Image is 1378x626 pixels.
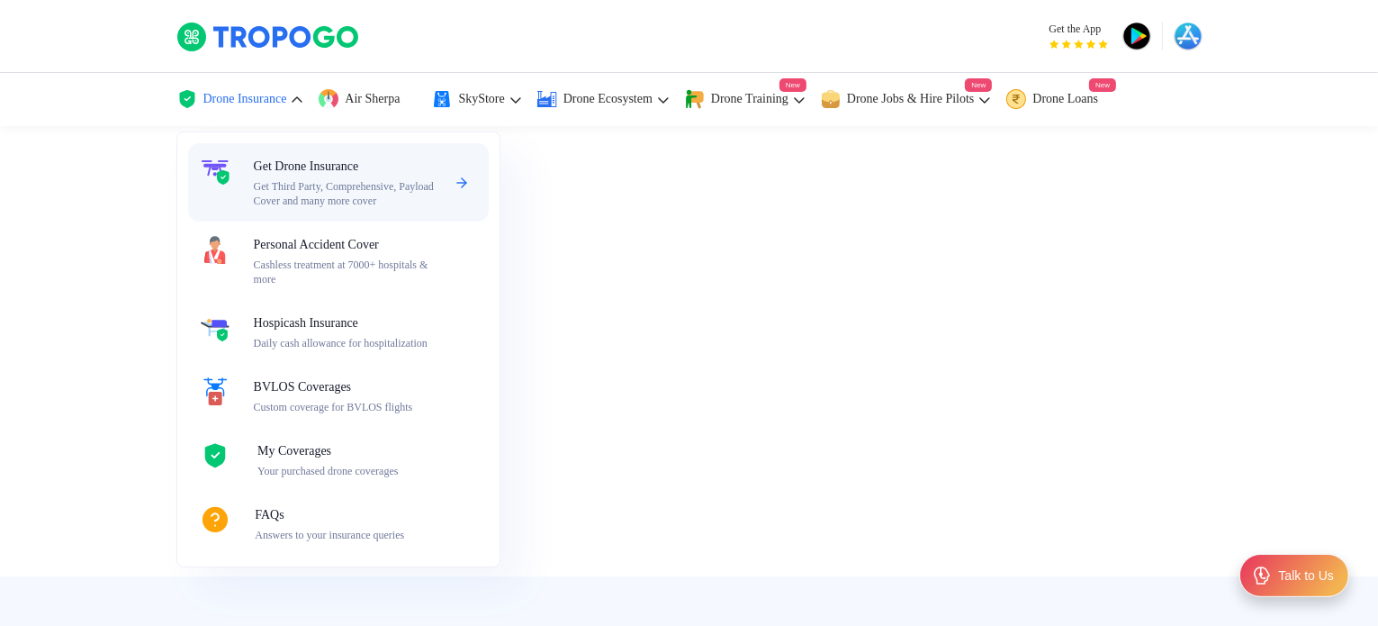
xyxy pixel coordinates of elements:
[254,517,284,531] span: FAQs
[451,171,473,193] img: Arrow
[254,313,383,328] span: Hospicash Insurance
[1049,22,1108,36] span: Get the App
[1147,78,1174,92] span: New
[356,92,416,106] span: Air Sherpa
[1174,22,1202,50] img: appstore
[1058,73,1175,126] a: Drone LoansNew
[254,411,444,425] span: Custom coverage for BVLOS flights
[587,92,689,106] span: Drone Ecosystem
[560,73,707,126] a: Drone Ecosystem
[188,143,489,221] a: Get Drone InsuranceGet Drone InsuranceGet Third Party, Comprehensive, Payload Cover and many more...
[254,236,404,250] span: Personal Accident Cover
[1279,567,1334,585] div: Talk to Us
[201,389,230,418] img: BVLOS Coverages
[254,256,444,285] span: Cashless treatment at 7000+ hospitals & more
[176,22,361,52] img: TropoGo Logo
[201,515,230,544] img: FAQs
[254,178,444,207] span: Get Third Party, Comprehensive, Payload Cover and many more cover
[1251,565,1273,586] img: ic_Support.svg
[201,452,230,481] img: My Coverages
[862,73,1044,126] a: Drone Jobs & Hire PilotsNew
[1016,78,1043,92] span: New
[329,73,434,126] a: Air Sherpa
[254,159,379,173] span: Get Drone Insurance
[1122,22,1151,50] img: playstore
[254,333,444,362] span: Daily cash allowance for hospitalization
[201,312,230,340] img: Hospicash Insurance
[254,474,444,488] span: Your purchased drone coverages
[254,537,444,551] span: Answers to your insurance queries
[188,298,489,376] a: Hospicash InsuranceHospicash InsuranceDaily cash allowance for hospitalization
[1085,92,1157,106] span: Drone Loans
[254,391,362,405] span: BVLOS Coverages
[176,73,316,126] a: Drone Insurance
[188,376,489,439] a: BVLOS CoveragesBVLOS CoveragesCustom coverage for BVLOS flights
[474,92,528,106] span: SkyStore
[889,92,1026,106] span: Drone Jobs & Hire Pilots
[201,157,230,186] img: Get Drone Insurance
[821,78,848,92] span: New
[1049,40,1107,49] img: App Raking
[748,92,831,106] span: Drone Training
[203,92,298,106] span: Drone Insurance
[188,221,489,298] a: Personal Accident CoverPersonal Accident CoverCashless treatment at 7000+ hospitals & more
[721,73,849,126] a: Drone TrainingNew
[201,234,230,263] img: Personal Accident Cover
[447,73,546,126] a: SkyStore
[254,454,340,468] span: My Coverages
[188,439,489,502] a: My CoveragesMy CoveragesYour purchased drone coverages
[188,502,489,565] a: FAQsFAQsAnswers to your insurance queries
